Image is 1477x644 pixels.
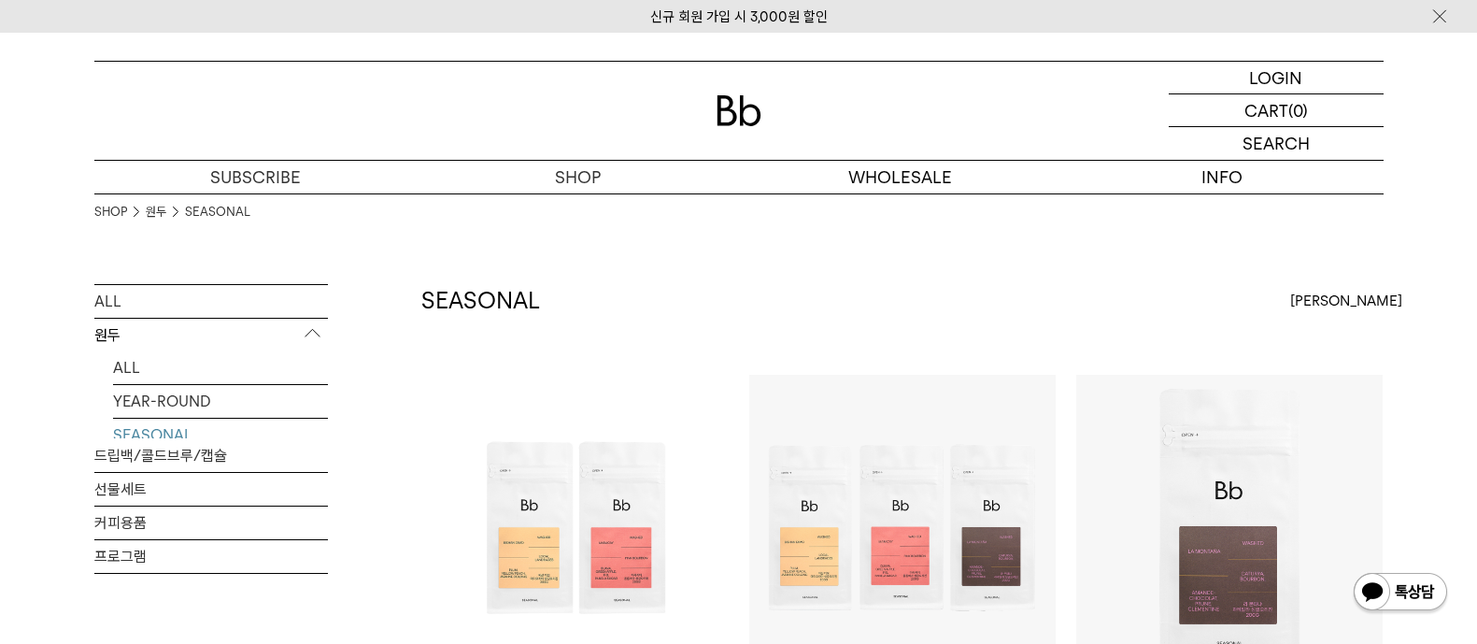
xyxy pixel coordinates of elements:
[94,473,328,506] a: 선물세트
[113,351,328,384] a: ALL
[113,385,328,418] a: YEAR-ROUND
[1169,94,1384,127] a: CART (0)
[1249,62,1302,93] p: LOGIN
[94,507,328,539] a: 커피용품
[417,161,739,193] a: SHOP
[94,285,328,318] a: ALL
[94,203,127,222] a: SHOP
[1243,127,1310,160] p: SEARCH
[1244,94,1288,126] p: CART
[1290,290,1402,312] span: [PERSON_NAME]
[94,540,328,573] a: 프로그램
[739,161,1061,193] p: WHOLESALE
[94,439,328,472] a: 드립백/콜드브루/캡슐
[185,203,250,222] a: SEASONAL
[1061,161,1384,193] p: INFO
[1288,94,1308,126] p: (0)
[146,203,166,222] a: 원두
[1169,62,1384,94] a: LOGIN
[421,285,540,317] h2: SEASONAL
[717,95,761,126] img: 로고
[113,419,328,451] a: SEASONAL
[1352,571,1449,616] img: 카카오톡 채널 1:1 채팅 버튼
[650,8,828,25] a: 신규 회원 가입 시 3,000원 할인
[94,319,328,352] p: 원두
[94,161,417,193] a: SUBSCRIBE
